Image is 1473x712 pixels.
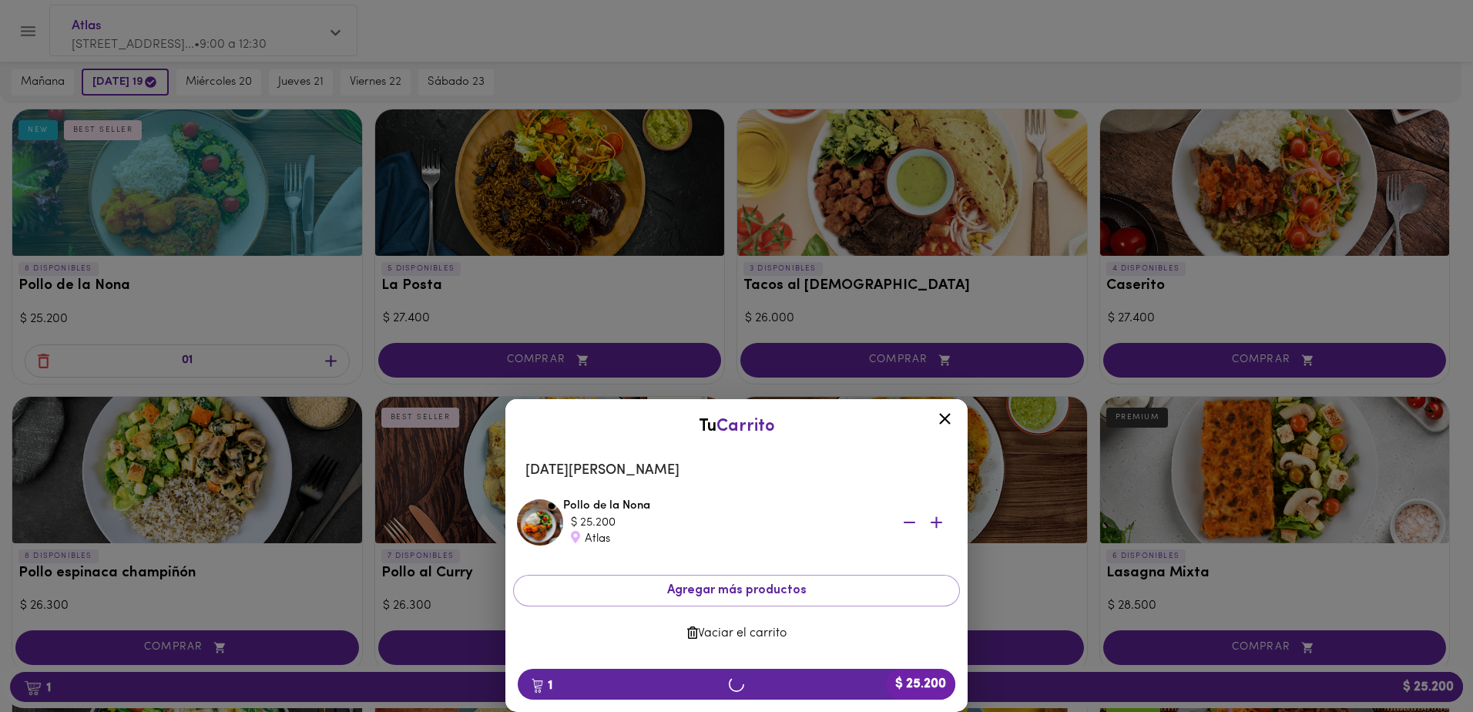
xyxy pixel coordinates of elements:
[525,626,948,641] span: Vaciar el carrito
[571,531,879,547] div: Atlas
[513,619,960,649] button: Vaciar el carrito
[526,583,947,598] span: Agregar más productos
[716,418,775,435] span: Carrito
[522,675,562,695] b: 1
[517,499,563,546] img: Pollo de la Nona
[532,678,543,694] img: cart.png
[571,515,879,531] div: $ 25.200
[518,669,955,700] button: 1$ 25.200
[513,452,960,489] li: [DATE][PERSON_NAME]
[886,669,955,700] b: $ 25.200
[1384,623,1458,697] iframe: Messagebird Livechat Widget
[521,415,952,438] div: Tu
[513,575,960,606] button: Agregar más productos
[563,498,956,547] div: Pollo de la Nona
